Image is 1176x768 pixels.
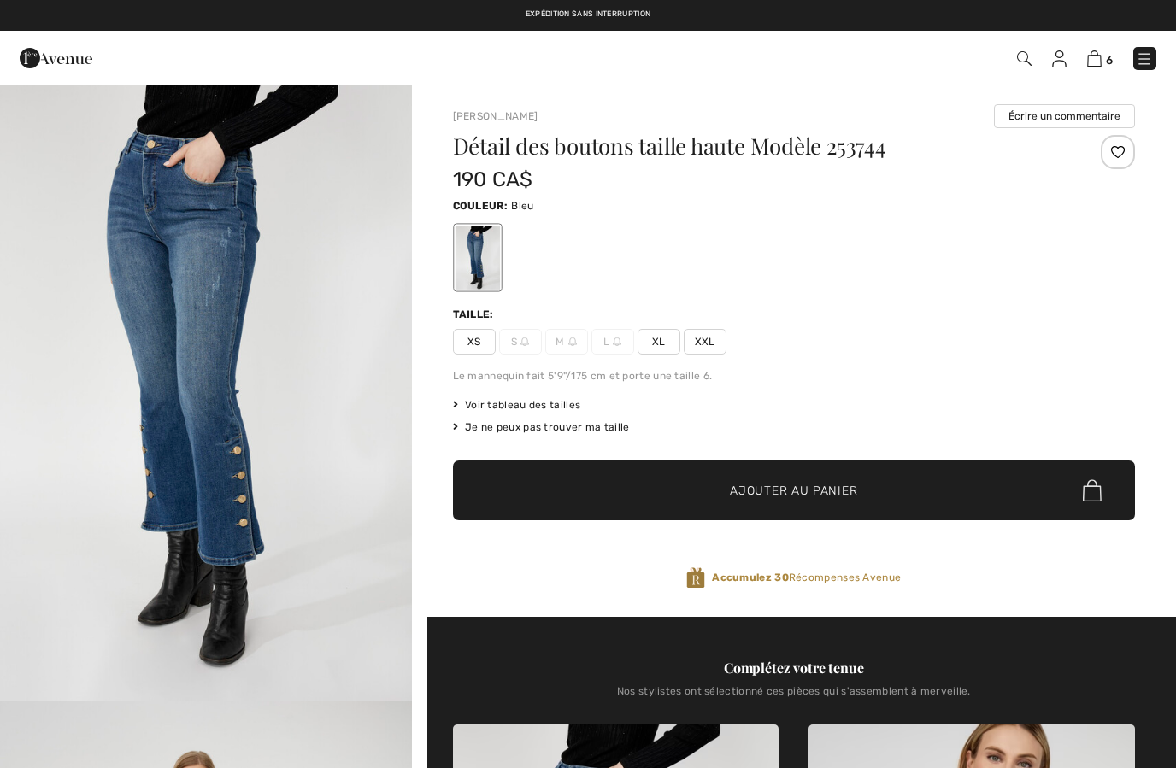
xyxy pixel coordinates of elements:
[511,200,533,212] span: Bleu
[453,685,1135,711] div: Nos stylistes ont sélectionné ces pièces qui s'assemblent à merveille.
[20,49,92,65] a: 1ère Avenue
[1087,48,1113,68] a: 6
[638,329,680,355] span: XL
[730,482,857,500] span: Ajouter au panier
[499,329,542,355] span: S
[453,135,1021,157] h1: Détail des boutons taille haute Modèle 253744
[453,658,1135,678] div: Complétez votre tenue
[1106,54,1113,67] span: 6
[1136,50,1153,67] img: Menu
[520,337,529,346] img: ring-m.svg
[712,570,901,585] span: Récompenses Avenue
[1083,479,1102,501] img: Bag.svg
[545,329,588,355] span: M
[453,329,496,355] span: XS
[684,329,726,355] span: XXL
[453,419,1135,435] div: Je ne peux pas trouver ma taille
[453,397,581,413] span: Voir tableau des tailles
[453,368,1135,384] div: Le mannequin fait 5'9"/175 cm et porte une taille 6.
[1087,50,1102,67] img: Panier d'achat
[455,226,499,290] div: Bleu
[453,110,538,122] a: [PERSON_NAME]
[453,167,533,191] span: 190 CA$
[1017,51,1032,66] img: Recherche
[1052,50,1067,67] img: Mes infos
[20,41,92,75] img: 1ère Avenue
[453,200,508,212] span: Couleur:
[453,460,1135,520] button: Ajouter au panier
[453,307,497,322] div: Taille:
[994,104,1135,128] button: Écrire un commentaire
[591,329,634,355] span: L
[613,337,621,346] img: ring-m.svg
[686,566,705,589] img: Récompenses Avenue
[568,337,577,346] img: ring-m.svg
[712,572,789,583] strong: Accumulez 30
